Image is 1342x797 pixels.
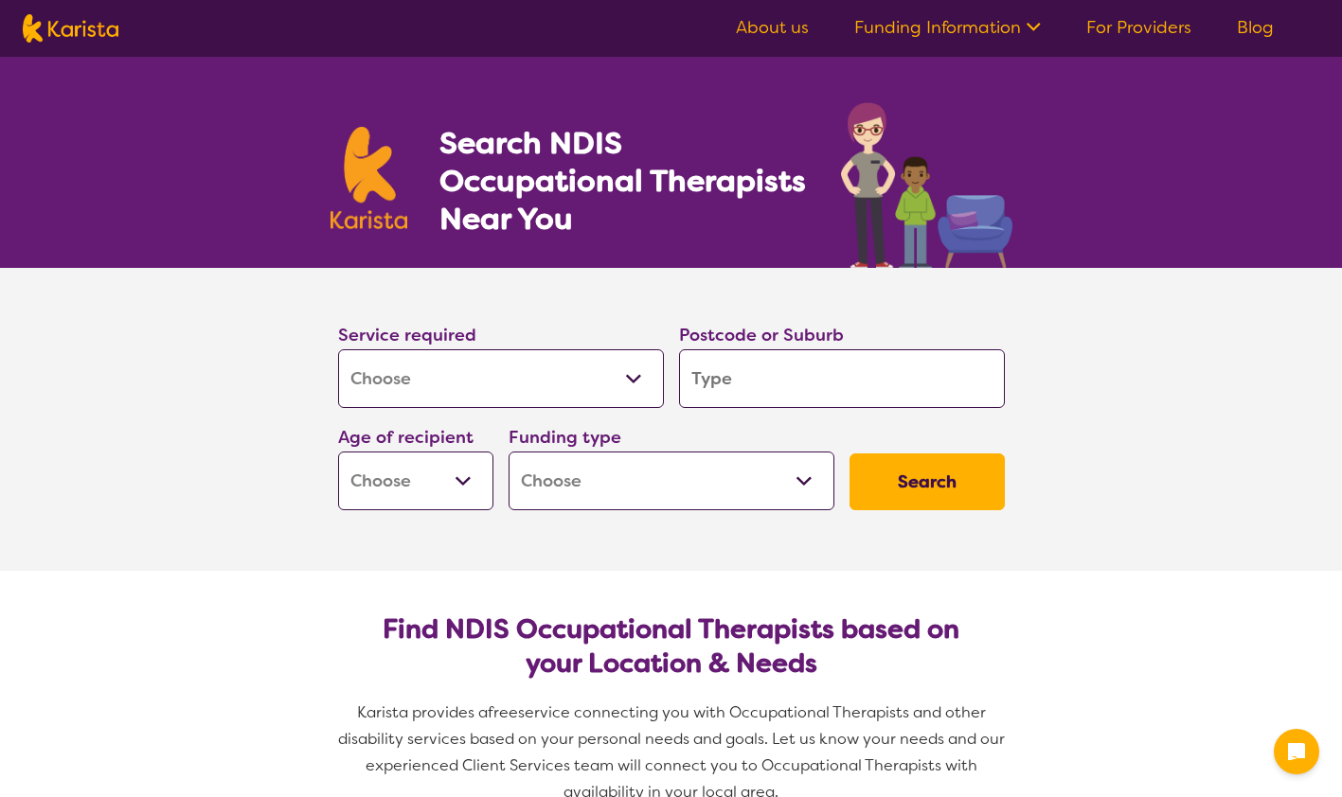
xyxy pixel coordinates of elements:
[841,102,1012,268] img: occupational-therapy
[331,127,408,229] img: Karista logo
[23,14,118,43] img: Karista logo
[679,349,1005,408] input: Type
[439,124,808,238] h1: Search NDIS Occupational Therapists Near You
[338,324,476,346] label: Service required
[1086,16,1191,39] a: For Providers
[1237,16,1274,39] a: Blog
[679,324,844,346] label: Postcode or Suburb
[850,453,1005,510] button: Search
[357,702,488,722] span: Karista provides a
[353,612,990,681] h2: Find NDIS Occupational Therapists based on your Location & Needs
[736,16,809,39] a: About us
[854,16,1041,39] a: Funding Information
[338,426,474,449] label: Age of recipient
[509,426,621,449] label: Funding type
[488,702,518,722] span: free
